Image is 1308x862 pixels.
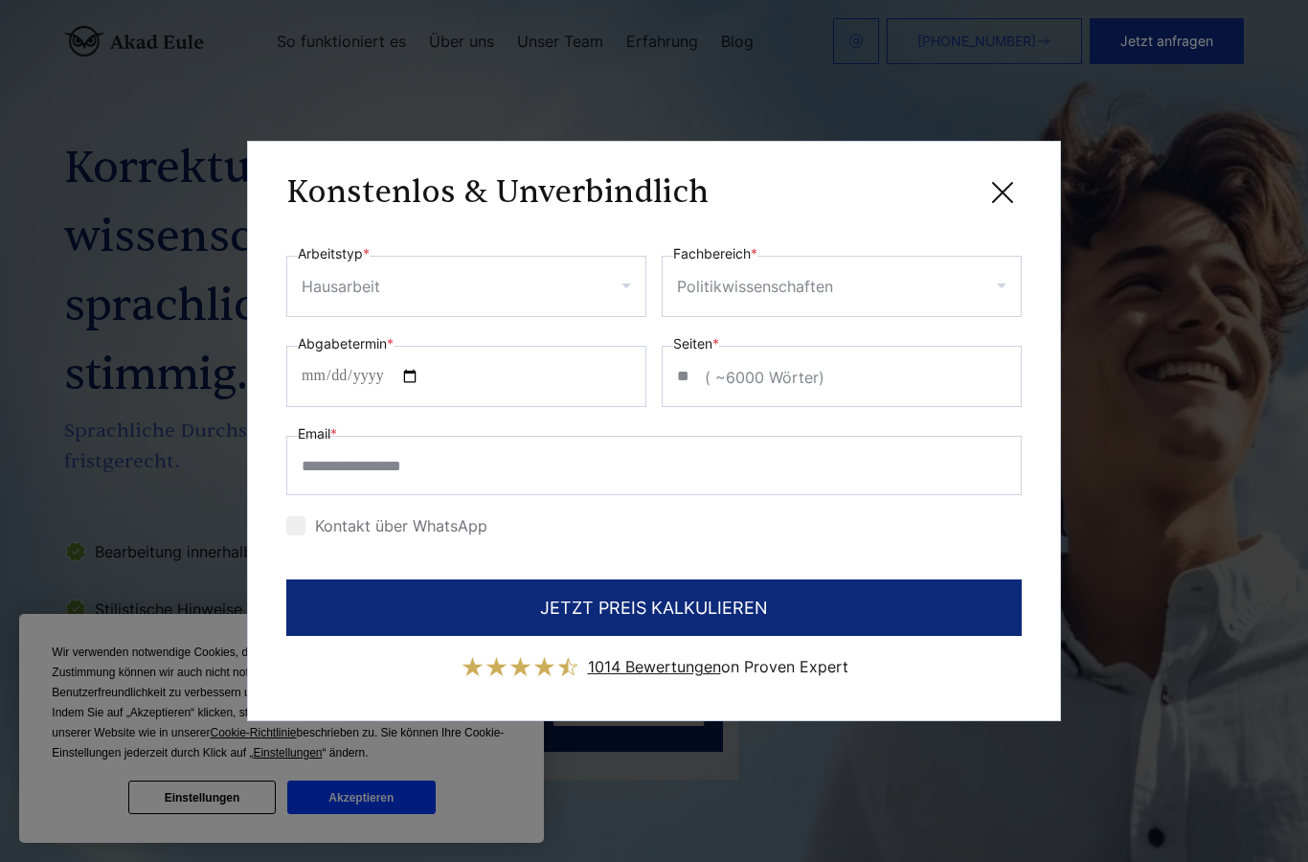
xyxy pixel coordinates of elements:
div: on Proven Expert [588,651,848,682]
button: JETZT PREIS KALKULIEREN [286,579,1022,636]
label: Seiten [673,332,719,355]
span: 1014 Bewertungen [588,657,721,676]
label: Abgabetermin [298,332,394,355]
div: Hausarbeit [302,271,380,302]
label: Email [298,422,337,445]
label: Kontakt über WhatsApp [286,516,487,535]
div: Politikwissenschaften [677,271,833,302]
h3: Konstenlos & Unverbindlich [286,173,709,212]
label: Fachbereich [673,242,757,265]
label: Arbeitstyp [298,242,370,265]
